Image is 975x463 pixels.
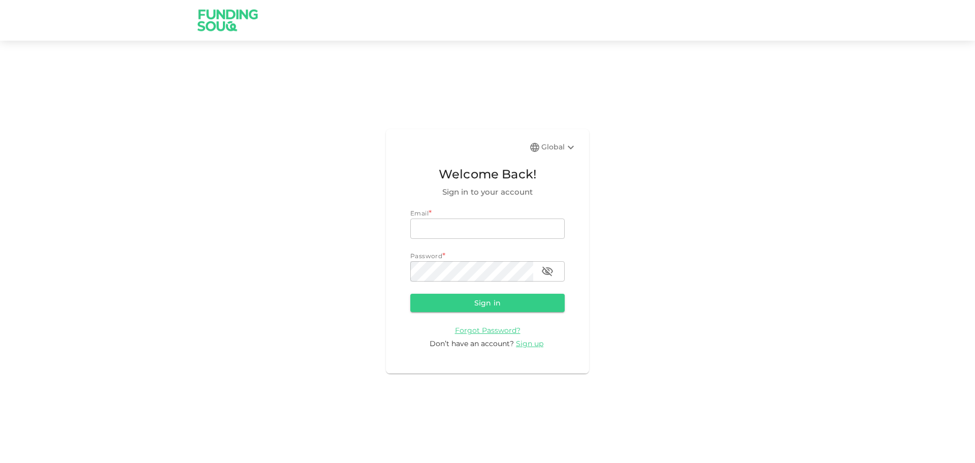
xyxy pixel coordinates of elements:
span: Forgot Password? [455,326,521,335]
div: Global [541,141,577,153]
input: email [410,219,565,239]
span: Sign up [516,339,543,348]
button: Sign in [410,294,565,312]
span: Password [410,252,442,260]
a: Forgot Password? [455,325,521,335]
input: password [410,261,533,282]
span: Welcome Back! [410,165,565,184]
span: Don’t have an account? [430,339,514,348]
span: Email [410,209,429,217]
span: Sign in to your account [410,186,565,198]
